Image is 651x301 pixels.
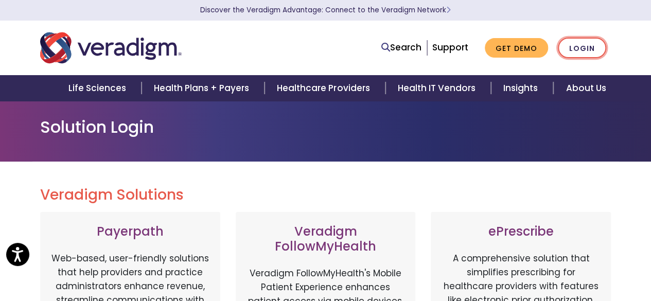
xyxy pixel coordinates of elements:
[142,75,265,101] a: Health Plans + Payers
[491,75,553,101] a: Insights
[453,227,639,289] iframe: Drift Chat Widget
[485,38,548,58] a: Get Demo
[441,224,601,239] h3: ePrescribe
[246,224,406,254] h3: Veradigm FollowMyHealth
[553,75,618,101] a: About Us
[200,5,451,15] a: Discover the Veradigm Advantage: Connect to the Veradigm NetworkLearn More
[56,75,142,101] a: Life Sciences
[265,75,385,101] a: Healthcare Providers
[446,5,451,15] span: Learn More
[40,117,611,137] h1: Solution Login
[40,186,611,204] h2: Veradigm Solutions
[50,224,210,239] h3: Payerpath
[40,31,182,65] img: Veradigm logo
[381,41,421,55] a: Search
[385,75,491,101] a: Health IT Vendors
[432,41,468,54] a: Support
[558,38,606,59] a: Login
